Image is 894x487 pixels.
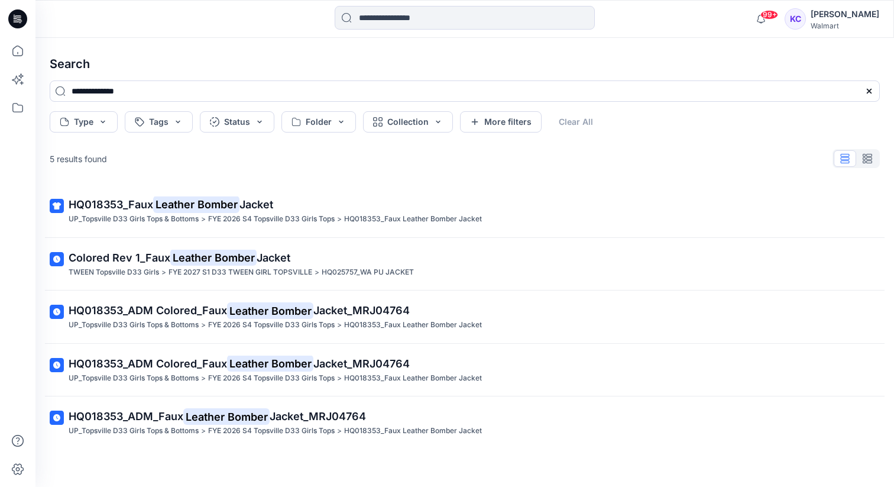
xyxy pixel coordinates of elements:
[322,266,414,279] p: HQ025757_WA PU JACKET
[208,319,335,331] p: FYE 2026 S4 Topsville D33 Girls Tops
[208,213,335,225] p: FYE 2026 S4 Topsville D33 Girls Tops
[811,21,879,30] div: Walmart
[69,198,153,211] span: HQ018353_Faux
[69,213,199,225] p: UP_Topsville D33 Girls Tops & Bottoms
[201,425,206,437] p: >
[50,111,118,133] button: Type
[125,111,193,133] button: Tags
[315,266,319,279] p: >
[239,198,273,211] span: Jacket
[43,243,887,286] a: Colored Rev 1_FauxLeather BomberJacketTWEEN Topsville D33 Girls>FYE 2027 S1 D33 TWEEN GIRL TOPSVI...
[43,295,887,338] a: HQ018353_ADM Colored_FauxLeather BomberJacket_MRJ04764UP_Topsville D33 Girls Tops & Bottoms>FYE 2...
[69,357,227,370] span: HQ018353_ADM Colored_Faux
[201,213,206,225] p: >
[363,111,453,133] button: Collection
[337,425,342,437] p: >
[227,355,313,372] mark: Leather Bomber
[337,213,342,225] p: >
[460,111,542,133] button: More filters
[43,401,887,444] a: HQ018353_ADM_FauxLeather BomberJacket_MRJ04764UP_Topsville D33 Girls Tops & Bottoms>FYE 2026 S4 T...
[161,266,166,279] p: >
[40,47,889,80] h4: Search
[43,189,887,233] a: HQ018353_FauxLeather BomberJacketUP_Topsville D33 Girls Tops & Bottoms>FYE 2026 S4 Topsville D33 ...
[69,304,227,317] span: HQ018353_ADM Colored_Faux
[344,319,482,331] p: HQ018353_Faux Leather Bomber Jacket
[337,319,342,331] p: >
[153,196,239,212] mark: Leather Bomber
[201,372,206,385] p: >
[257,251,290,264] span: Jacket
[344,425,482,437] p: HQ018353_Faux Leather Bomber Jacket
[69,319,199,331] p: UP_Topsville D33 Girls Tops & Bottoms
[69,410,183,423] span: HQ018353_ADM_Faux
[344,372,482,385] p: HQ018353_Faux Leather Bomber Jacket
[337,372,342,385] p: >
[69,266,159,279] p: TWEEN Topsville D33 Girls
[201,319,206,331] p: >
[208,372,335,385] p: FYE 2026 S4 Topsville D33 Girls Tops
[313,304,410,317] span: Jacket_MRJ04764
[69,251,170,264] span: Colored Rev 1_Faux
[69,372,199,385] p: UP_Topsville D33 Girls Tops & Bottoms
[200,111,274,133] button: Status
[43,349,887,392] a: HQ018353_ADM Colored_FauxLeather BomberJacket_MRJ04764UP_Topsville D33 Girls Tops & Bottoms>FYE 2...
[69,425,199,437] p: UP_Topsville D33 Girls Tops & Bottoms
[281,111,356,133] button: Folder
[227,302,313,319] mark: Leather Bomber
[270,410,366,423] span: Jacket_MRJ04764
[208,425,335,437] p: FYE 2026 S4 Topsville D33 Girls Tops
[183,408,270,425] mark: Leather Bomber
[170,249,257,266] mark: Leather Bomber
[811,7,879,21] div: [PERSON_NAME]
[313,357,410,370] span: Jacket_MRJ04764
[344,213,482,225] p: HQ018353_Faux Leather Bomber Jacket
[169,266,312,279] p: FYE 2027 S1 D33 TWEEN GIRL TOPSVILLE
[760,10,778,20] span: 99+
[785,8,806,30] div: KC
[50,153,107,165] p: 5 results found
